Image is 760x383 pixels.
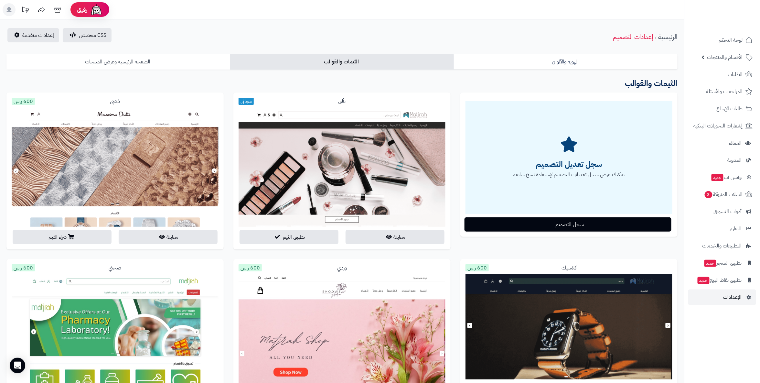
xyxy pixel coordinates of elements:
a: التطبيقات والخدمات [688,238,756,254]
div: ذهبي [12,98,219,105]
span: وآتس آب [711,173,742,182]
div: صحتي [12,264,219,272]
a: أدوات التسويق [688,204,756,219]
div: Open Intercom Messenger [10,358,25,373]
span: أدوات التسويق [714,207,742,216]
a: الهوية والألوان [454,54,678,70]
span: التقارير [730,224,742,233]
span: طلبات الإرجاع [717,104,743,113]
a: الإعدادات [688,290,756,305]
span: التطبيقات والخدمات [702,241,742,250]
span: 3 [705,191,712,198]
span: المراجعات والأسئلة [706,87,743,96]
img: logo-2.png [716,16,754,30]
a: إعدادات التصميم [613,32,653,42]
span: 600 ر.س [12,98,35,105]
a: الطلبات [688,67,756,82]
a: لوحة التحكم [688,32,756,48]
button: معاينة [119,230,218,244]
a: المراجعات والأسئلة [688,84,756,99]
span: إعدادات متقدمة [22,31,54,39]
span: السلات المتروكة [704,190,743,199]
a: طلبات الإرجاع [688,101,756,116]
span: لوحة التحكم [719,36,743,45]
span: تطبيق نقاط البيع [697,276,742,285]
span: الإعدادات [723,293,742,302]
span: إشعارات التحويلات البنكية [694,121,743,130]
span: 600 ر.س [239,264,262,271]
div: تألق [239,98,445,105]
button: CSS مخصص [63,28,112,42]
img: ai-face.png [90,3,103,16]
button: معاينة [346,230,444,244]
span: 600 ر.س [466,264,489,271]
a: إشعارات التحويلات البنكية [688,118,756,134]
h3: الثيمات والقوالب [6,77,678,90]
span: جديد [712,174,723,181]
span: جديد [704,260,716,267]
span: المدونة [728,156,742,165]
a: الرئيسية [658,32,678,42]
span: CSS مخصص [79,31,106,39]
a: السلات المتروكة3 [688,187,756,202]
a: تحديثات المنصة [17,3,33,18]
span: 600 ر.س [12,264,35,271]
a: إعدادات متقدمة [7,28,59,42]
a: تطبيق نقاط البيعجديد [688,272,756,288]
button: شراء الثيم [13,230,112,244]
h2: سجل تعديل التصميم [466,158,672,171]
a: العملاء [688,135,756,151]
span: مجاني [239,98,254,105]
span: جديد [698,277,710,284]
a: وآتس آبجديد [688,170,756,185]
button: سجل التصميم [465,217,671,232]
span: تطبيق المتجر [704,258,742,268]
a: الصفحة الرئيسية وعرض المنتجات [6,54,230,70]
span: الأقسام والمنتجات [707,53,743,62]
a: تطبيق المتجرجديد [688,255,756,271]
a: الثيمات والقوالب [230,54,454,70]
button: تطبيق الثيم [240,230,338,244]
span: تطبيق الثيم [283,233,305,241]
a: التقارير [688,221,756,236]
a: المدونة [688,152,756,168]
span: العملاء [729,138,742,148]
span: رفيق [77,6,87,14]
div: كلاسيك [466,264,672,272]
div: يمكنك عرض سجل تعديلات التصميم لإستعادة نسخ سابقة [466,101,672,214]
div: وردي [239,264,445,272]
span: الطلبات [728,70,743,79]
